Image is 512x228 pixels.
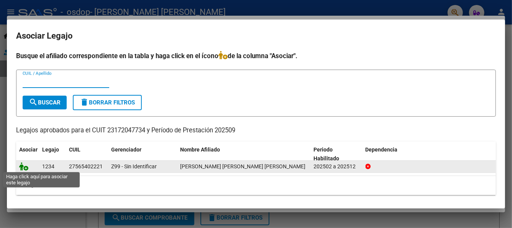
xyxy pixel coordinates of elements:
[366,147,398,153] span: Dependencia
[111,147,141,153] span: Gerenciador
[363,142,496,167] datatable-header-cell: Dependencia
[16,126,496,135] p: Legajos aprobados para el CUIT 23172047734 y Período de Prestación 202509
[16,176,496,195] div: 1 registros
[80,98,89,107] mat-icon: delete
[314,162,359,171] div: 202502 a 202512
[177,142,311,167] datatable-header-cell: Nombre Afiliado
[29,98,38,107] mat-icon: search
[16,29,496,43] h2: Asociar Legajo
[16,142,39,167] datatable-header-cell: Asociar
[23,96,67,109] button: Buscar
[80,99,135,106] span: Borrar Filtros
[66,142,108,167] datatable-header-cell: CUIL
[73,95,142,110] button: Borrar Filtros
[180,163,305,169] span: ZOILO PEREA LUANA ABIGAIL
[69,162,103,171] div: 27565402221
[19,147,38,153] span: Asociar
[39,142,66,167] datatable-header-cell: Legajo
[16,51,496,61] h4: Busque el afiliado correspondiente en la tabla y haga click en el ícono de la columna "Asociar".
[314,147,340,161] span: Periodo Habilitado
[42,163,54,169] span: 1234
[29,99,61,106] span: Buscar
[42,147,59,153] span: Legajo
[108,142,177,167] datatable-header-cell: Gerenciador
[180,147,220,153] span: Nombre Afiliado
[69,147,80,153] span: CUIL
[111,163,157,169] span: Z99 - Sin Identificar
[311,142,363,167] datatable-header-cell: Periodo Habilitado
